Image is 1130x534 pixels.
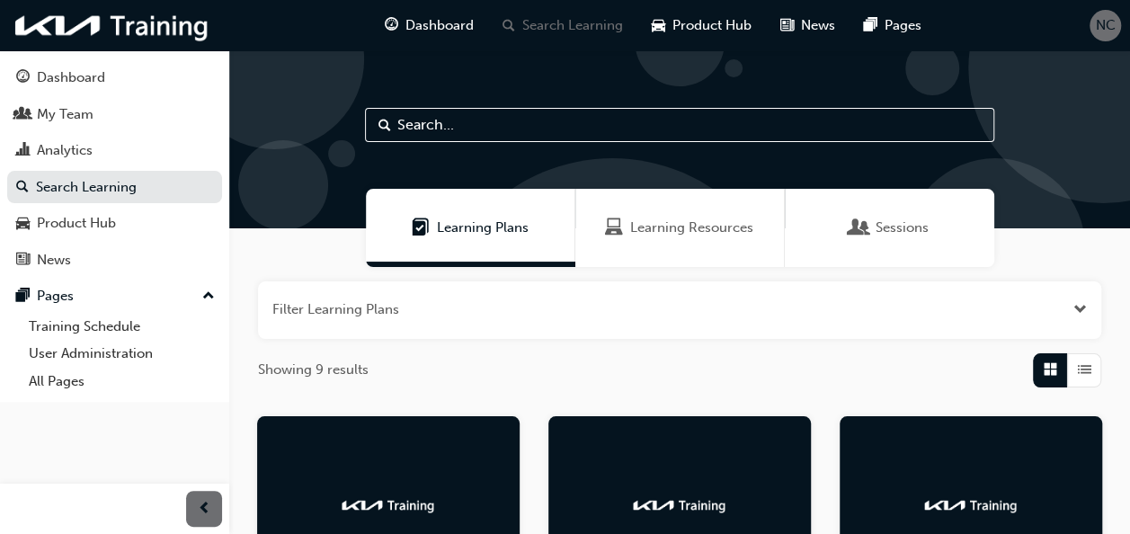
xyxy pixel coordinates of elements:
[630,496,729,514] img: kia-training
[652,14,665,37] span: car-icon
[37,213,116,234] div: Product Hub
[405,15,474,36] span: Dashboard
[22,313,222,341] a: Training Schedule
[7,280,222,313] button: Pages
[672,15,752,36] span: Product Hub
[16,289,30,305] span: pages-icon
[488,7,637,44] a: search-iconSearch Learning
[921,496,1020,514] img: kia-training
[780,14,794,37] span: news-icon
[365,108,994,142] input: Search...
[16,107,30,123] span: people-icon
[7,58,222,280] button: DashboardMy TeamAnalyticsSearch LearningProduct HubNews
[7,61,222,94] a: Dashboard
[366,189,575,267] a: Learning PlansLearning Plans
[37,67,105,88] div: Dashboard
[37,286,74,307] div: Pages
[885,15,921,36] span: Pages
[1078,360,1091,380] span: List
[785,189,994,267] a: SessionsSessions
[22,340,222,368] a: User Administration
[1090,10,1121,41] button: NC
[370,7,488,44] a: guage-iconDashboard
[16,180,29,196] span: search-icon
[605,218,623,238] span: Learning Resources
[637,7,766,44] a: car-iconProduct Hub
[37,250,71,271] div: News
[9,7,216,44] img: kia-training
[16,216,30,232] span: car-icon
[198,498,211,521] span: prev-icon
[1073,299,1087,320] button: Open the filter
[850,218,868,238] span: Sessions
[766,7,850,44] a: news-iconNews
[7,134,222,167] a: Analytics
[385,14,398,37] span: guage-icon
[864,14,877,37] span: pages-icon
[412,218,430,238] span: Learning Plans
[16,143,30,159] span: chart-icon
[202,285,215,308] span: up-icon
[801,15,835,36] span: News
[437,218,529,238] span: Learning Plans
[7,171,222,204] a: Search Learning
[575,189,785,267] a: Learning ResourcesLearning Resources
[16,253,30,269] span: news-icon
[7,244,222,277] a: News
[630,218,753,238] span: Learning Resources
[339,496,438,514] img: kia-training
[522,15,623,36] span: Search Learning
[876,218,929,238] span: Sessions
[378,115,391,136] span: Search
[22,368,222,396] a: All Pages
[258,360,369,380] span: Showing 9 results
[16,70,30,86] span: guage-icon
[7,207,222,240] a: Product Hub
[37,104,93,125] div: My Team
[1044,360,1057,380] span: Grid
[503,14,515,37] span: search-icon
[7,98,222,131] a: My Team
[1096,15,1116,36] span: NC
[37,140,93,161] div: Analytics
[850,7,936,44] a: pages-iconPages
